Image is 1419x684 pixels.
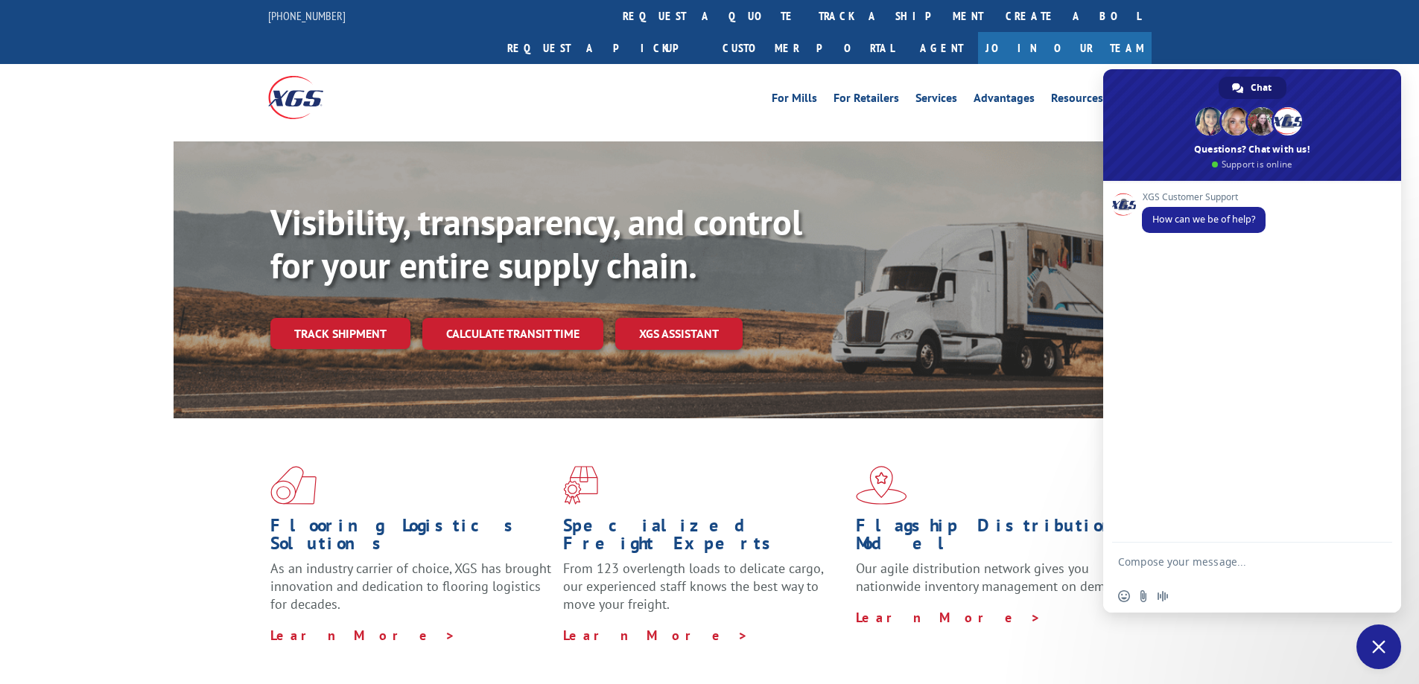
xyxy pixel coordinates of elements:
a: Customer Portal [711,32,905,64]
span: Send a file [1137,590,1149,602]
h1: Flooring Logistics Solutions [270,517,552,560]
a: Chat [1219,77,1286,99]
a: [PHONE_NUMBER] [268,8,346,23]
span: Audio message [1157,590,1169,602]
a: Close chat [1356,624,1401,669]
img: xgs-icon-focused-on-flooring-red [563,466,598,505]
a: Learn More > [563,627,749,644]
h1: Specialized Freight Experts [563,517,845,560]
a: Agent [905,32,978,64]
a: Track shipment [270,318,410,349]
a: Learn More > [856,609,1041,626]
a: Request a pickup [496,32,711,64]
a: XGS ASSISTANT [615,318,743,350]
a: Calculate transit time [422,318,603,350]
a: Services [915,92,957,109]
span: Our agile distribution network gives you nationwide inventory management on demand. [856,560,1130,595]
img: xgs-icon-total-supply-chain-intelligence-red [270,466,317,505]
a: For Mills [772,92,817,109]
a: Advantages [974,92,1035,109]
span: Chat [1251,77,1272,99]
a: Join Our Team [978,32,1152,64]
h1: Flagship Distribution Model [856,517,1137,560]
span: XGS Customer Support [1142,192,1266,202]
span: As an industry carrier of choice, XGS has brought innovation and dedication to flooring logistics... [270,560,551,613]
b: Visibility, transparency, and control for your entire supply chain. [270,199,802,288]
span: How can we be of help? [1152,213,1255,226]
a: Resources [1051,92,1103,109]
a: For Retailers [834,92,899,109]
img: xgs-icon-flagship-distribution-model-red [856,466,907,505]
textarea: Compose your message... [1118,543,1356,580]
p: From 123 overlength loads to delicate cargo, our experienced staff knows the best way to move you... [563,560,845,626]
a: Learn More > [270,627,456,644]
span: Insert an emoji [1118,590,1130,602]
